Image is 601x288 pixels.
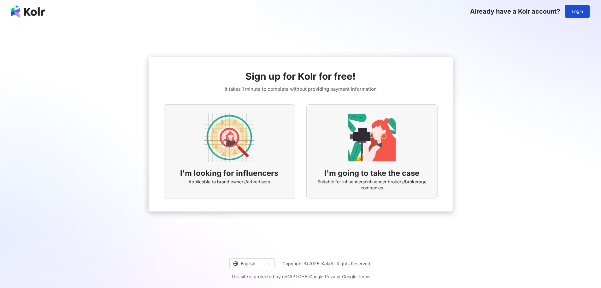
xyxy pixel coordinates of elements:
span: I'm looking for influencers [180,168,278,179]
img: KOL identity option [347,112,397,163]
a: Google Terms [342,274,370,279]
span: Applicable to brand owners/advertisers [188,179,270,185]
span: This site is protected by reCAPTCHA [231,273,370,280]
a: iKala [321,261,330,266]
span: Copyright © 2025 All Rights Reserved. [282,260,372,267]
div: English [233,259,265,269]
span: Sign up for Kolr for free! [245,70,356,83]
span: Suitable for influencers/influencer brokers/brokerage companies [314,179,430,191]
span: Login [572,9,583,14]
a: Google Privacy [309,274,340,279]
span: | [340,274,342,279]
img: AD identity option [204,112,255,163]
span: It takes 1 minute to complete without providing payment information [225,85,377,93]
span: | [308,274,309,279]
span: I'm going to take the case [324,168,419,179]
button: Login [565,5,590,18]
span: Already have a Kolr account? [470,8,560,15]
img: logo [11,5,45,18]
